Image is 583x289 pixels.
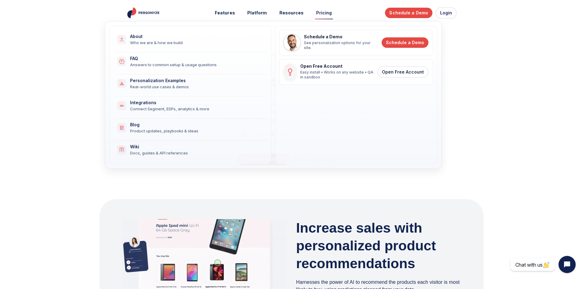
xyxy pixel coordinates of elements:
button: Resources [275,7,308,19]
a: FAQAnswers to common setup & usage questions [114,52,267,72]
div: FAQ [130,56,260,61]
div: Integrations [130,100,260,105]
button: Features [211,7,239,19]
img: Personyze demo expert [284,34,300,51]
div: Real-world use cases & demos [130,84,260,89]
a: Login [435,7,457,18]
div: Product updates, playbooks & ideas [130,128,260,134]
a: WikiDocs, guides & API references [114,140,267,160]
div: Open Free Account [300,64,374,68]
a: Platform [243,7,271,19]
a: AboutWho we are & how we build [114,30,267,50]
div: Schedule a Demo [304,34,378,39]
div: Who we are & how we build [130,40,260,45]
div: About [130,34,260,39]
a: BlogProduct updates, playbooks & ideas [114,118,267,138]
a: Schedule a Demo [385,8,432,18]
div: Easy install • Works on any website • QA in sandbox [300,70,374,80]
div: Wiki [130,144,260,150]
div: Personalization Examples [130,78,260,83]
img: Personyze [126,7,162,18]
div: Docs, guides & API references [130,150,260,156]
div: Connect Segment, ESPs, analytics & more [130,106,260,112]
div: Resources menu [105,21,442,169]
header: Personyze site header [120,3,463,23]
a: Open Free Account [377,67,428,78]
a: Personalization ExamplesReal-world use cases & demos [114,74,267,94]
h3: Increase sales with personalized product recommendations [296,219,462,272]
a: Pricing [312,7,336,19]
a: Personyze home [126,7,162,18]
a: IntegrationsConnect Segment, ESPs, analytics & more [114,96,267,116]
div: See personalization options for your site. [304,40,378,51]
nav: Main menu [211,7,336,19]
div: Blog [130,122,260,127]
a: Schedule a Demo [382,37,428,48]
div: Answers to common setup & usage questions [130,62,260,67]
